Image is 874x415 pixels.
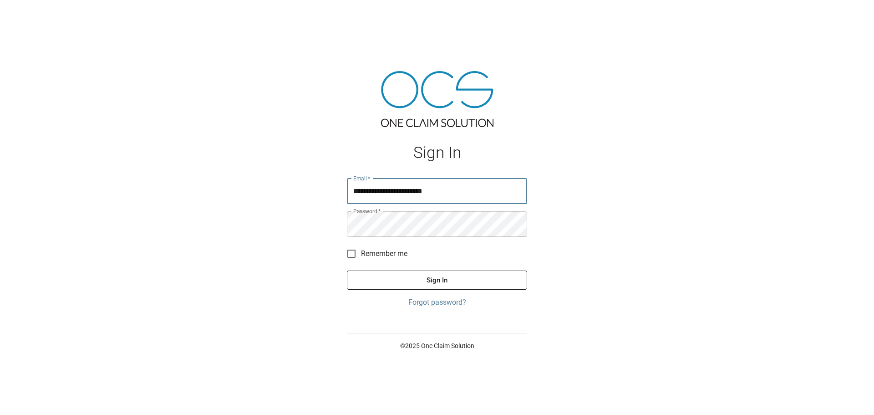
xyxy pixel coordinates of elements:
label: Password [353,207,381,215]
label: Email [353,174,371,182]
span: Remember me [361,248,407,259]
a: Forgot password? [347,297,527,308]
button: Sign In [347,271,527,290]
p: © 2025 One Claim Solution [347,341,527,350]
img: ocs-logo-tra.png [381,71,493,127]
h1: Sign In [347,143,527,162]
img: ocs-logo-white-transparent.png [11,5,47,24]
